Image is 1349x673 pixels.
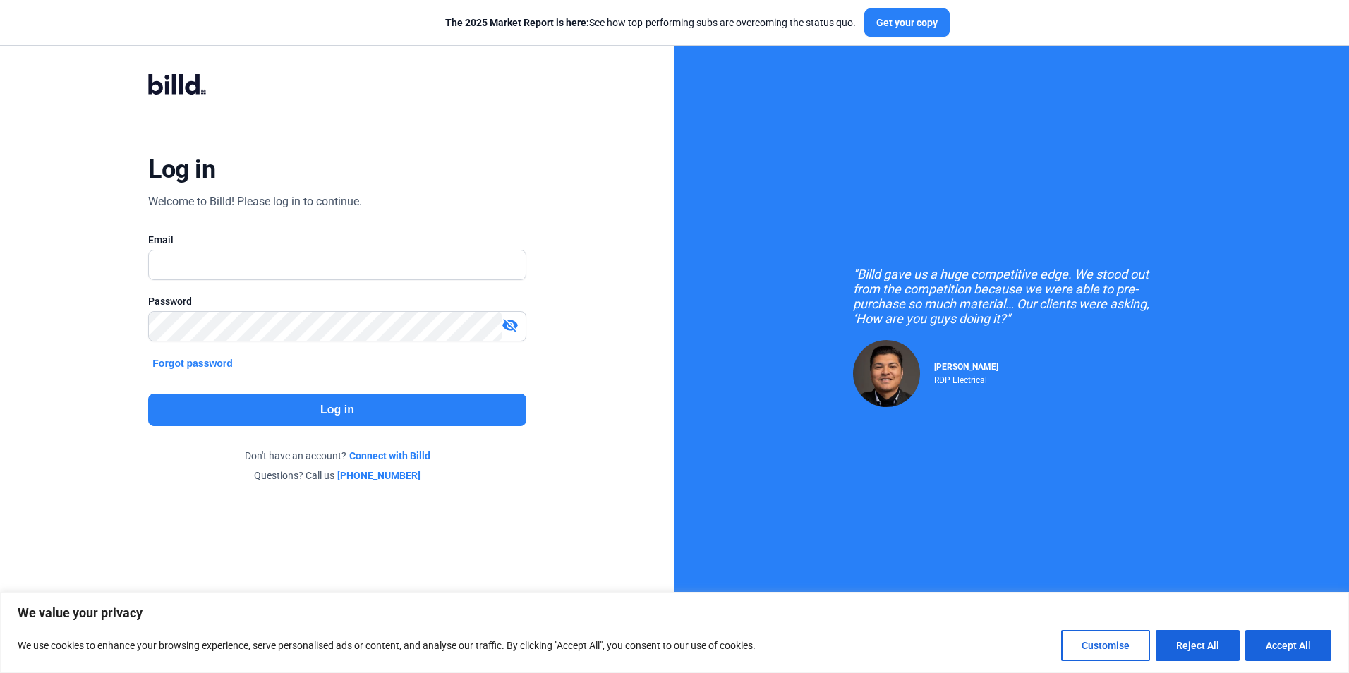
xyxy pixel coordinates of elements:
p: We value your privacy [18,605,1331,622]
button: Customise [1061,630,1150,661]
button: Forgot password [148,356,237,371]
a: [PHONE_NUMBER] [337,468,421,483]
div: Questions? Call us [148,468,526,483]
div: "Billd gave us a huge competitive edge. We stood out from the competition because we were able to... [853,267,1170,326]
p: We use cookies to enhance your browsing experience, serve personalised ads or content, and analys... [18,637,756,654]
mat-icon: visibility_off [502,317,519,334]
a: Connect with Billd [349,449,430,463]
span: The 2025 Market Report is here: [445,17,589,28]
div: Welcome to Billd! Please log in to continue. [148,193,362,210]
div: Log in [148,154,215,185]
div: See how top-performing subs are overcoming the status quo. [445,16,856,30]
button: Accept All [1245,630,1331,661]
img: Raul Pacheco [853,340,920,407]
div: Don't have an account? [148,449,526,463]
div: Email [148,233,526,247]
div: RDP Electrical [934,372,998,385]
button: Reject All [1156,630,1240,661]
span: [PERSON_NAME] [934,362,998,372]
button: Get your copy [864,8,950,37]
button: Log in [148,394,526,426]
div: Password [148,294,526,308]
